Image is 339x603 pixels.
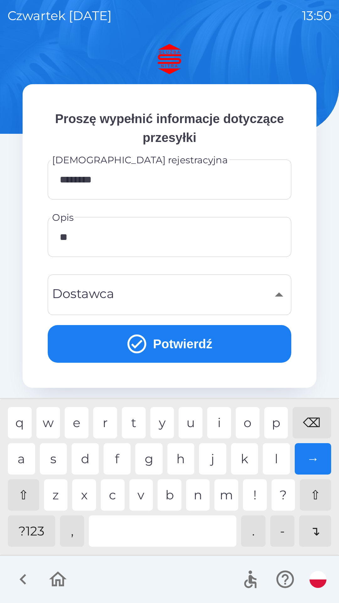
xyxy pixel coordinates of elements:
[48,109,291,147] p: Proszę wypełnić informacje dotyczące przesyłki
[52,153,228,167] label: [DEMOGRAPHIC_DATA] rejestracyjna
[309,571,326,588] img: pl flag
[52,211,74,224] label: Opis
[8,6,112,25] p: czwartek [DATE]
[48,325,291,363] button: Potwierdź
[23,44,316,74] img: Logo
[302,6,331,25] p: 13:50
